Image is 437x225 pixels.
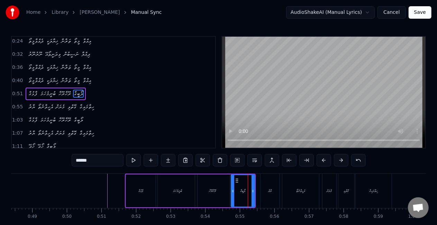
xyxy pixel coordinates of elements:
[46,76,59,84] span: ޚިޔާލަކީ
[82,76,92,84] span: އިއްވާ
[97,214,106,219] div: 0:51
[26,9,162,16] nav: breadcrumb
[73,37,81,45] span: މީތޯ
[46,37,59,45] span: ޚިޔާލަކީ
[67,129,77,137] span: ގޮތްވި
[28,142,35,150] span: ހޯދޭ
[138,188,143,193] div: ފާޅުގާ
[55,129,65,137] span: މެޔަށް
[339,214,348,219] div: 0:58
[81,50,91,58] span: ދިއްލާ
[344,188,349,193] div: ގޮތްވި
[46,63,59,71] span: ޚިޔާލަކީ
[12,38,23,45] span: 0:24
[28,129,36,137] span: ޔާރު
[304,214,314,219] div: 0:57
[209,188,216,193] div: ރޫހާރޫހާ
[28,214,37,219] div: 0:49
[37,129,54,137] span: އެހީވާނެތޯ
[270,214,279,219] div: 0:56
[73,90,84,98] span: ލޯބީގާ
[131,214,141,219] div: 0:52
[58,90,72,98] span: ރޫހާރޫހާ
[12,51,23,58] span: 0:32
[296,188,305,193] div: އެހީވާނެތޯ
[12,90,23,97] span: 0:51
[67,103,77,111] span: ގޮތްވި
[28,90,38,98] span: ފާޅުގާ
[60,37,72,45] span: ތަރާނާ
[79,103,95,111] span: ހިތާމައިގާ
[12,130,23,137] span: 1:07
[28,76,44,84] span: ދެއްވާމީތޯ
[82,63,92,71] span: އިއްވާ
[12,143,23,150] span: 1:11
[374,214,383,219] div: 0:59
[58,116,72,124] span: ރޫހާރޫހާ
[12,103,23,110] span: 0:55
[28,116,38,124] span: ފާޅުގާ
[235,214,245,219] div: 0:55
[6,6,19,19] img: youka
[82,37,92,45] span: އިއްވާ
[28,103,36,111] span: ޔާރު
[201,214,210,219] div: 0:54
[73,116,84,124] span: ލޯބީގާ
[73,76,81,84] span: މީތޯ
[28,50,43,58] span: ނޫރުނޫރު
[240,188,246,193] div: ލޯބީގާ
[73,63,81,71] span: މީތޯ
[327,188,332,193] div: މެޔަށް
[409,6,431,19] button: Save
[377,6,406,19] button: Cancel
[370,188,378,193] div: ހިތާމައިގާ
[52,9,69,16] a: Library
[131,9,162,16] span: Manual Sync
[408,197,429,218] div: Open chat
[62,214,72,219] div: 0:50
[79,129,95,137] span: ހިތާމައިގާ
[44,50,62,58] span: ވިދަނީތޯއޭ
[28,37,44,45] span: ދެއްވާމީތޯ
[268,188,272,193] div: ޔާރު
[60,63,72,71] span: ތަރާނާ
[12,64,23,71] span: 0:36
[12,117,23,124] span: 1:03
[408,214,418,219] div: 1:00
[37,142,44,150] span: ހޯދޭ
[173,188,182,193] div: ބުނީމެހަމަ
[60,76,72,84] span: ތަރާނާ
[37,103,54,111] span: އެހީވާނެތޯ
[28,63,44,71] span: ދެއްވާމީތޯ
[80,9,120,16] a: [PERSON_NAME]
[12,77,23,84] span: 0:40
[55,103,65,111] span: މެޔަށް
[46,142,56,150] span: ލޯބީގާ
[39,90,56,98] span: ބުނީމެހަމަ
[63,50,79,58] span: ނަސީބުން
[26,9,40,16] a: Home
[166,214,175,219] div: 0:53
[39,116,56,124] span: ބުނީމެހަމަ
